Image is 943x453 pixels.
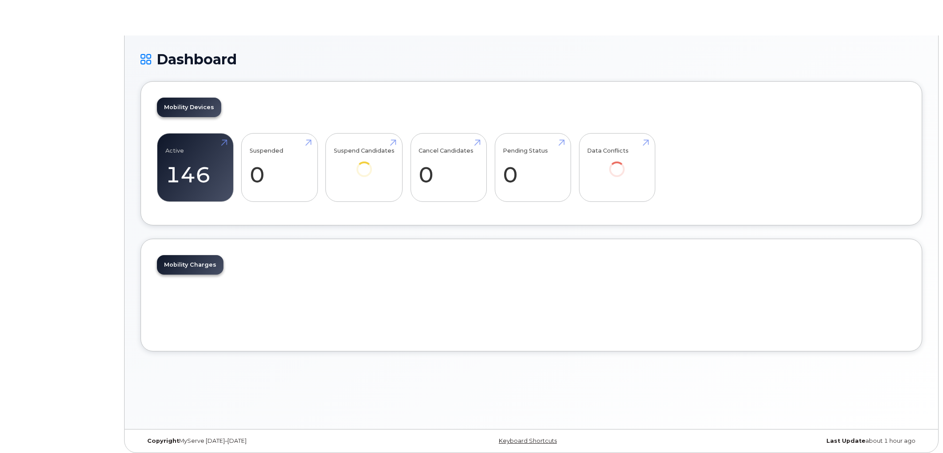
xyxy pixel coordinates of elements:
a: Active 146 [165,138,225,197]
a: Pending Status 0 [503,138,563,197]
a: Mobility Devices [157,98,221,117]
h1: Dashboard [141,51,922,67]
strong: Last Update [826,437,865,444]
a: Cancel Candidates 0 [419,138,478,197]
a: Suspended 0 [250,138,309,197]
div: about 1 hour ago [661,437,922,445]
strong: Copyright [147,437,179,444]
a: Data Conflicts [587,138,647,189]
a: Keyboard Shortcuts [499,437,557,444]
a: Mobility Charges [157,255,223,275]
div: MyServe [DATE]–[DATE] [141,437,401,445]
a: Suspend Candidates [334,138,395,189]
